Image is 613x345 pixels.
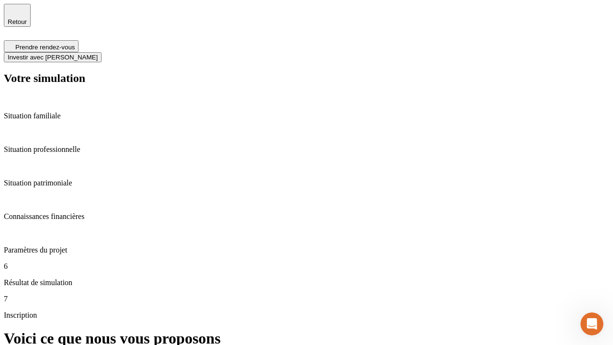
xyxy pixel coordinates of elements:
[4,246,609,254] p: Paramètres du projet
[580,312,603,335] iframe: Intercom live chat
[4,179,609,187] p: Situation patrimoniale
[15,44,75,51] span: Prendre rendez-vous
[4,52,102,62] button: Investir avec [PERSON_NAME]
[8,18,27,25] span: Retour
[4,145,609,154] p: Situation professionnelle
[8,54,98,61] span: Investir avec [PERSON_NAME]
[4,262,609,271] p: 6
[4,40,79,52] button: Prendre rendez-vous
[4,212,609,221] p: Connaissances financières
[4,278,609,287] p: Résultat de simulation
[4,72,609,85] h2: Votre simulation
[4,311,609,320] p: Inscription
[4,295,609,303] p: 7
[4,112,609,120] p: Situation familiale
[4,4,31,27] button: Retour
